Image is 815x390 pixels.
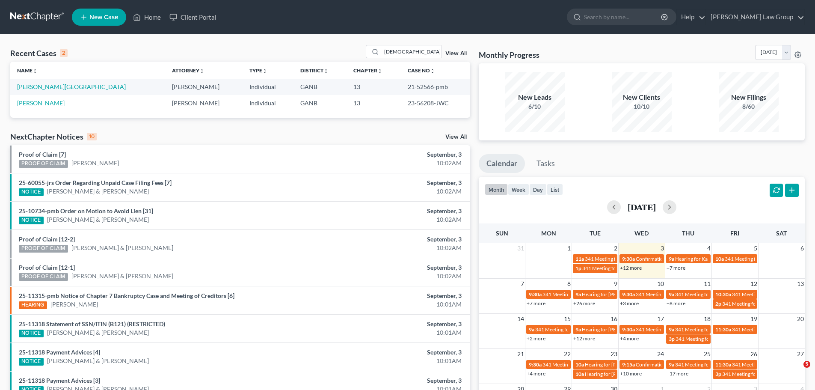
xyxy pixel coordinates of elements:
[575,371,584,377] span: 10a
[669,336,675,342] span: 3p
[320,159,462,167] div: 10:02AM
[547,184,563,195] button: list
[320,272,462,280] div: 10:02AM
[479,50,539,60] h3: Monthly Progress
[675,361,752,368] span: 341 Meeting for [PERSON_NAME]
[529,184,547,195] button: day
[485,184,508,195] button: month
[541,229,556,237] span: Mon
[715,326,731,333] span: 11:30a
[19,330,44,337] div: NOTICE
[401,79,470,95] td: 21-52566-pmb
[667,370,688,377] a: +17 more
[165,79,243,95] td: [PERSON_NAME]
[575,361,584,368] span: 10a
[47,215,149,224] a: [PERSON_NAME] & [PERSON_NAME]
[19,151,66,158] a: Proof of Claim [7]
[667,265,685,271] a: +7 more
[320,187,462,196] div: 10:02AM
[172,67,204,74] a: Attorneyunfold_more
[622,256,635,262] span: 9:30a
[165,9,221,25] a: Client Portal
[496,229,508,237] span: Sun
[676,336,753,342] span: 341 Meeting for [PERSON_NAME]
[706,9,804,25] a: [PERSON_NAME] Law Group
[516,314,525,324] span: 14
[622,326,635,333] span: 9:30a
[382,45,442,58] input: Search by name...
[563,314,572,324] span: 15
[715,361,731,368] span: 11:30a
[520,279,525,289] span: 7
[573,335,595,342] a: +12 more
[582,291,649,298] span: Hearing for [PERSON_NAME]
[620,300,639,307] a: +3 more
[660,243,665,253] span: 3
[19,245,68,253] div: PROOF OF CLAIM
[529,154,563,173] a: Tasks
[47,187,149,196] a: [PERSON_NAME] & [PERSON_NAME]
[320,300,462,309] div: 10:01AM
[516,349,525,359] span: 21
[19,217,44,224] div: NOTICE
[703,314,711,324] span: 18
[19,235,75,243] a: Proof of Claim [12-2]
[776,229,787,237] span: Sat
[529,291,542,298] span: 9:30a
[10,48,68,58] div: Recent Cases
[656,349,665,359] span: 24
[719,92,779,102] div: New Filings
[584,9,662,25] input: Search by name...
[613,279,618,289] span: 9
[19,160,68,168] div: PROOF OF CLAIM
[706,243,711,253] span: 4
[430,68,435,74] i: unfold_more
[573,300,595,307] a: +26 more
[750,314,758,324] span: 19
[320,179,462,187] div: September, 3
[715,291,731,298] span: 10:30a
[19,207,153,214] a: 25-10734-pmb Order on Motion to Avoid Lien [31]
[320,207,462,215] div: September, 3
[675,326,752,333] span: 341 Meeting for [PERSON_NAME]
[33,68,38,74] i: unfold_more
[320,263,462,272] div: September, 3
[750,349,758,359] span: 26
[732,326,809,333] span: 341 Meeting for [PERSON_NAME]
[675,256,776,262] span: Hearing for Kannathaporn [PERSON_NAME]
[527,335,545,342] a: +2 more
[677,9,705,25] a: Help
[703,349,711,359] span: 25
[636,291,713,298] span: 341 Meeting for [PERSON_NAME]
[353,67,382,74] a: Chapterunfold_more
[17,83,126,90] a: [PERSON_NAME][GEOGRAPHIC_DATA]
[620,265,642,271] a: +12 more
[585,361,652,368] span: Hearing for [PERSON_NAME]
[620,370,642,377] a: +10 more
[320,376,462,385] div: September, 3
[669,361,674,368] span: 9a
[445,51,467,57] a: View All
[613,243,618,253] span: 2
[636,256,734,262] span: Confirmation Hearing for [PERSON_NAME]
[612,102,672,111] div: 10/10
[129,9,165,25] a: Home
[803,361,810,368] span: 5
[575,291,581,298] span: 9a
[732,361,809,368] span: 341 Meeting for [PERSON_NAME]
[505,92,565,102] div: New Leads
[320,357,462,365] div: 10:01AM
[320,150,462,159] div: September, 3
[542,361,619,368] span: 341 Meeting for [PERSON_NAME]
[293,95,347,111] td: GANB
[628,202,656,211] h2: [DATE]
[682,229,694,237] span: Thu
[590,229,601,237] span: Tue
[243,95,293,111] td: Individual
[347,79,401,95] td: 13
[262,68,267,74] i: unfold_more
[730,229,739,237] span: Fri
[320,320,462,328] div: September, 3
[408,67,435,74] a: Case Nounfold_more
[610,314,618,324] span: 16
